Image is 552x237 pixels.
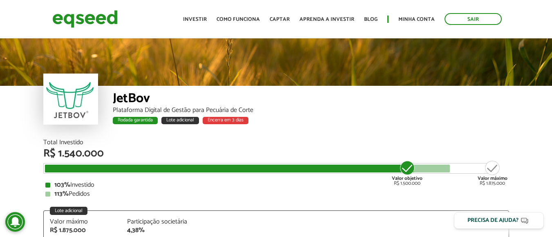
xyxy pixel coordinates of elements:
strong: 103% [54,179,70,190]
div: R$ 1.540.000 [43,148,509,159]
div: Investido [45,182,507,188]
strong: 113% [54,188,69,199]
div: Encerra em 3 dias [203,117,248,124]
a: Captar [270,17,290,22]
a: Blog [364,17,378,22]
div: Total Investido [43,139,509,146]
div: Rodada garantida [113,117,158,124]
div: Lote adicional [50,207,87,215]
a: Minha conta [398,17,435,22]
div: Participação societária [127,219,192,225]
img: EqSeed [52,8,118,30]
div: 4,38% [127,227,192,234]
div: R$ 1.875.000 [478,160,507,186]
div: R$ 1.500.000 [392,160,422,186]
strong: Valor máximo [478,174,507,182]
div: Pedidos [45,191,507,197]
div: Plataforma Digital de Gestão para Pecuária de Corte [113,107,509,114]
a: Como funciona [217,17,260,22]
div: JetBov [113,92,509,107]
div: Valor máximo [50,219,115,225]
a: Investir [183,17,207,22]
a: Sair [445,13,502,25]
div: R$ 1.875.000 [50,227,115,234]
strong: Valor objetivo [392,174,422,182]
div: Lote adicional [161,117,199,124]
a: Aprenda a investir [299,17,354,22]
